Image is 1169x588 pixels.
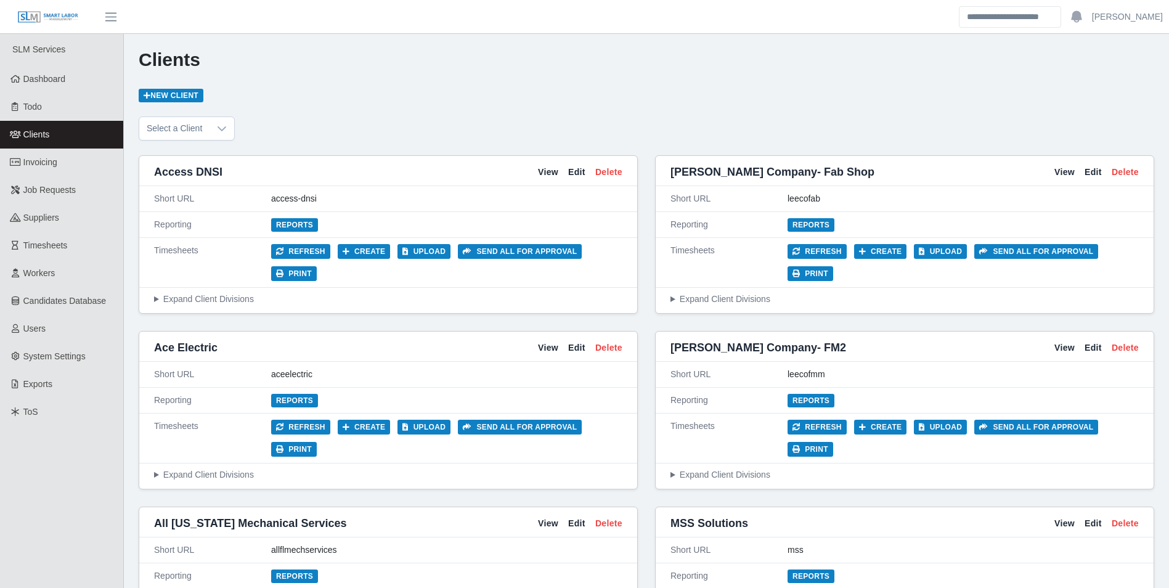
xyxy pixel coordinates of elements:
button: Create [338,420,391,435]
button: Upload [397,420,450,435]
a: Delete [595,517,622,530]
a: Delete [595,166,622,179]
summary: Expand Client Divisions [670,293,1139,306]
a: View [538,166,558,179]
a: Edit [568,341,585,354]
div: aceelectric [271,368,622,381]
div: allflmechservices [271,544,622,557]
summary: Expand Client Divisions [154,468,622,481]
div: Short URL [154,192,271,205]
span: Candidates Database [23,296,107,306]
span: Invoicing [23,157,57,167]
button: Create [854,244,907,259]
span: Select a Client [139,117,210,140]
div: Timesheets [154,420,271,457]
a: Reports [271,218,318,232]
div: Short URL [154,544,271,557]
button: Print [271,266,317,281]
a: Reports [788,394,834,407]
span: Timesheets [23,240,68,250]
span: Suppliers [23,213,59,223]
span: Users [23,324,46,333]
a: View [1054,517,1075,530]
button: Send all for approval [458,420,582,435]
span: [PERSON_NAME] Company- Fab Shop [670,163,874,181]
button: Print [788,266,833,281]
button: Refresh [788,420,847,435]
button: Send all for approval [974,244,1098,259]
span: [PERSON_NAME] Company- FM2 [670,339,846,356]
div: mss [788,544,1139,557]
span: Clients [23,129,50,139]
a: View [1054,166,1075,179]
a: Reports [271,394,318,407]
span: Dashboard [23,74,66,84]
button: Create [338,244,391,259]
a: Edit [568,166,585,179]
span: MSS Solutions [670,515,748,532]
div: leecofmm [788,368,1139,381]
button: Refresh [271,420,330,435]
summary: Expand Client Divisions [670,468,1139,481]
button: Refresh [271,244,330,259]
button: Upload [914,420,967,435]
div: Reporting [154,570,271,582]
div: Short URL [670,544,788,557]
h1: Clients [139,49,1154,71]
span: Todo [23,102,42,112]
a: View [538,341,558,354]
a: Delete [595,341,622,354]
a: Reports [271,570,318,583]
div: Timesheets [670,244,788,281]
span: Job Requests [23,185,76,195]
span: Ace Electric [154,339,218,356]
div: access-dnsi [271,192,622,205]
span: System Settings [23,351,86,361]
a: View [538,517,558,530]
div: Short URL [154,368,271,381]
div: Reporting [670,394,788,407]
button: Upload [914,244,967,259]
div: Reporting [670,570,788,582]
button: Refresh [788,244,847,259]
div: Short URL [670,192,788,205]
div: leecofab [788,192,1139,205]
span: Exports [23,379,52,389]
a: Reports [788,570,834,583]
a: Reports [788,218,834,232]
a: Edit [1085,166,1102,179]
span: ToS [23,407,38,417]
button: Upload [397,244,450,259]
summary: Expand Client Divisions [154,293,622,306]
input: Search [959,6,1061,28]
a: View [1054,341,1075,354]
a: Delete [1112,517,1139,530]
div: Timesheets [670,420,788,457]
span: Workers [23,268,55,278]
a: Delete [1112,341,1139,354]
span: SLM Services [12,44,65,54]
a: Edit [1085,517,1102,530]
div: Short URL [670,368,788,381]
div: Reporting [670,218,788,231]
button: Create [854,420,907,435]
a: Edit [1085,341,1102,354]
button: Print [271,442,317,457]
a: Edit [568,517,585,530]
span: Access DNSI [154,163,222,181]
a: Delete [1112,166,1139,179]
div: Timesheets [154,244,271,281]
a: [PERSON_NAME] [1092,10,1163,23]
button: Print [788,442,833,457]
button: Send all for approval [458,244,582,259]
div: Reporting [154,394,271,407]
span: All [US_STATE] Mechanical Services [154,515,346,532]
a: New Client [139,89,203,102]
div: Reporting [154,218,271,231]
img: SLM Logo [17,10,79,24]
button: Send all for approval [974,420,1098,435]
